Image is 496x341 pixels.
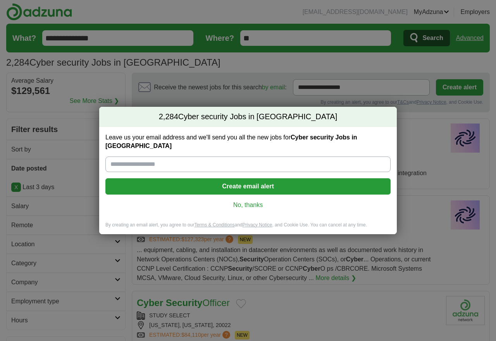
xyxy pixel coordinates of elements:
button: Create email alert [105,178,391,195]
strong: Cyber security Jobs in [GEOGRAPHIC_DATA] [105,134,357,149]
a: Terms & Conditions [194,222,234,228]
a: No, thanks [112,201,384,209]
div: By creating an email alert, you agree to our and , and Cookie Use. You can cancel at any time. [99,222,397,235]
h2: Cyber security Jobs in [GEOGRAPHIC_DATA] [99,107,397,127]
label: Leave us your email address and we'll send you all the new jobs for [105,133,391,150]
a: Privacy Notice [243,222,272,228]
span: 2,284 [159,111,178,122]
